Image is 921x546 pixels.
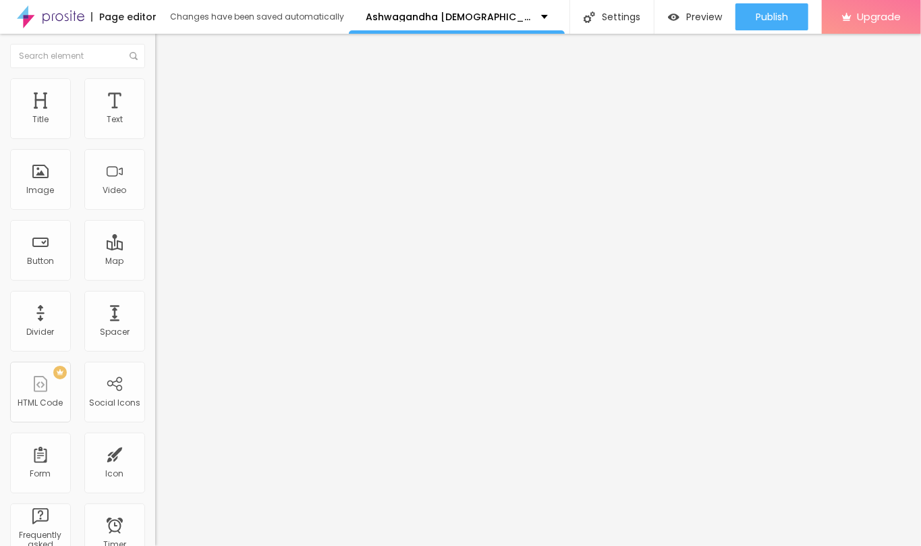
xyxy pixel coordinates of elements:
[735,3,808,30] button: Publish
[668,11,679,23] img: view-1.svg
[27,327,55,337] div: Divider
[155,34,921,546] iframe: Editor
[857,11,901,22] span: Upgrade
[686,11,722,22] span: Preview
[107,115,123,124] div: Text
[106,469,124,479] div: Icon
[106,256,124,266] div: Map
[100,327,130,337] div: Spacer
[10,44,145,68] input: Search element
[91,12,157,22] div: Page editor
[130,52,138,60] img: Icone
[27,256,54,266] div: Button
[30,469,51,479] div: Form
[27,186,55,195] div: Image
[654,3,735,30] button: Preview
[103,186,127,195] div: Video
[89,398,140,408] div: Social Icons
[32,115,49,124] div: Title
[170,13,344,21] div: Changes have been saved automatically
[584,11,595,23] img: Icone
[366,12,531,22] p: Ashwagandha [DEMOGRAPHIC_DATA][MEDICAL_DATA] Gummies ™ Capsules Backed by a Satisfaction Guarante
[756,11,788,22] span: Publish
[18,398,63,408] div: HTML Code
